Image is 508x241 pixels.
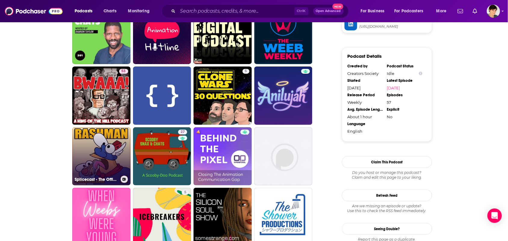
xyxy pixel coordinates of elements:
button: Show Info [419,71,423,76]
button: Show profile menu [487,5,500,18]
button: open menu [391,6,432,16]
div: Open Intercom Messenger [488,209,502,223]
span: https://www.linkedin.com/company/creatorssociety/ [360,24,429,29]
span: Logged in as bethwouldknow [487,5,500,18]
span: Podcasts [75,7,92,15]
div: Podcast Status [387,64,423,69]
input: Search podcasts, credits, & more... [178,6,294,16]
a: 53 [119,69,128,74]
div: Release Period [348,93,383,97]
button: open menu [70,6,100,16]
div: Are we missing an episode or update? Use this to check the RSS feed immediately. [342,204,432,213]
div: No [387,114,423,119]
button: open menu [357,6,392,16]
a: Splicecast - The Official Rashman / [DOMAIN_NAME] Podcast [72,127,131,186]
img: Podchaser - Follow, Share and Rate Podcasts [5,5,63,17]
img: User Profile [487,5,500,18]
div: Language [348,122,383,126]
span: Do you host or manage this podcast? [342,170,432,175]
div: Search podcasts, credits, & more... [167,4,355,18]
a: 27 [133,127,191,186]
a: Seeing Double? [342,223,432,235]
span: New [333,4,343,9]
h3: Splicecast - The Official Rashman / [DOMAIN_NAME] Podcast [75,177,118,182]
a: Charts [100,6,120,16]
div: Latest Episode [387,78,423,83]
span: 27 [181,129,185,135]
button: Claim This Podcast [342,156,432,168]
button: Open AdvancedNew [313,8,344,15]
span: Ctrl K [294,7,308,15]
a: Show notifications dropdown [455,6,466,16]
span: 5 [184,190,186,196]
div: Created by [348,64,383,69]
a: 27 [178,130,187,134]
h3: Podcast Details [348,53,382,59]
div: Weekly [348,100,383,105]
button: open menu [432,6,454,16]
a: 5 [182,190,189,195]
div: [DATE] [348,85,383,90]
a: 22 [133,6,191,64]
span: For Business [361,7,385,15]
a: [DATE] [387,85,423,90]
div: About 1 hour [348,114,383,119]
div: Episodes [387,93,423,97]
div: Explicit [387,107,423,112]
button: Refresh Feed [342,190,432,201]
div: Avg. Episode Length [348,107,383,112]
div: Creators Society [348,71,383,76]
a: Linkedin[URL][DOMAIN_NAME] [345,18,429,30]
div: Started [348,78,383,83]
a: 5 [243,69,249,74]
a: 53 [72,66,131,125]
span: Monitoring [128,7,150,15]
a: Show notifications dropdown [470,6,480,16]
div: 57 [387,100,423,105]
div: English [348,129,383,134]
a: 5 [194,66,252,125]
span: For Podcasters [395,7,423,15]
span: More [436,7,447,15]
div: Idle [387,71,423,76]
span: Open Advanced [316,10,341,13]
button: open menu [124,6,157,16]
span: 53 [122,68,126,74]
span: Charts [104,7,116,15]
span: 5 [245,68,247,74]
div: Claim and edit this page to your liking. [342,170,432,180]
